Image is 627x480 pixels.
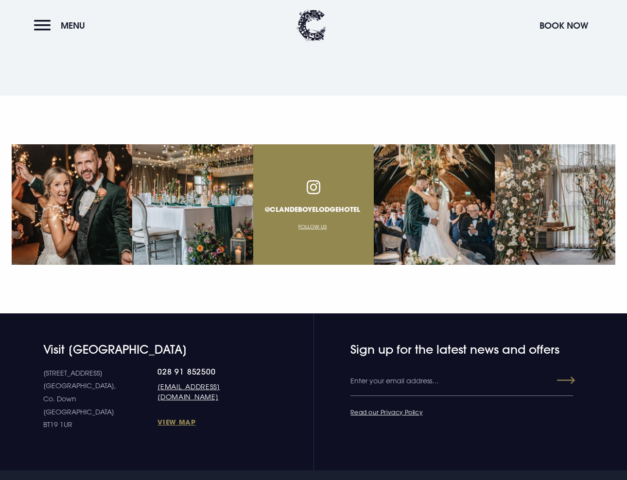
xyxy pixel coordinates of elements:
[350,343,538,357] h4: Sign up for the latest news and offers
[540,372,575,389] button: Submit
[43,367,158,431] p: [STREET_ADDRESS] [GEOGRAPHIC_DATA], Co. Down [GEOGRAPHIC_DATA] BT19 1UR
[61,20,85,31] span: Menu
[535,15,593,36] button: Book Now
[297,10,326,41] img: Clandeboye Lodge
[157,381,255,402] a: [EMAIL_ADDRESS][DOMAIN_NAME]
[34,15,90,36] button: Menu
[157,417,255,427] a: View Map
[350,367,573,396] input: Enter your email address…
[265,205,360,214] a: @clandeboyelodgehotel
[350,408,422,416] a: Read our Privacy Policy
[43,343,257,357] h4: Visit [GEOGRAPHIC_DATA]
[157,367,255,377] a: 028 91 852500
[298,223,327,229] a: Follow Us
